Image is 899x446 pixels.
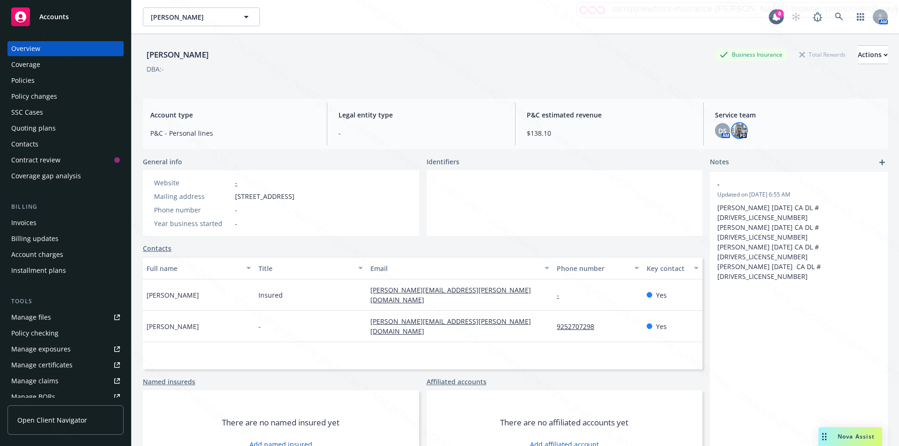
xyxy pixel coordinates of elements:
[7,231,124,246] a: Billing updates
[39,13,69,21] span: Accounts
[11,168,81,183] div: Coverage gap analysis
[717,190,880,199] span: Updated on [DATE] 6:55 AM
[7,137,124,152] a: Contacts
[7,389,124,404] a: Manage BORs
[154,191,231,201] div: Mailing address
[527,128,692,138] span: $138.10
[255,257,367,279] button: Title
[7,105,124,120] a: SSC Cases
[11,153,60,168] div: Contract review
[787,7,805,26] a: Start snowing
[235,178,237,187] a: -
[143,49,213,61] div: [PERSON_NAME]
[7,121,124,136] a: Quoting plans
[370,263,539,273] div: Email
[877,157,888,168] a: add
[151,12,232,22] span: [PERSON_NAME]
[147,263,241,273] div: Full name
[154,219,231,228] div: Year business started
[7,4,124,30] a: Accounts
[11,326,59,341] div: Policy checking
[710,157,729,168] span: Notes
[11,358,73,373] div: Manage certificates
[656,322,667,331] span: Yes
[7,373,124,388] a: Manage claims
[258,263,353,273] div: Title
[808,7,827,26] a: Report a Bug
[718,126,727,136] span: DS
[7,89,124,104] a: Policy changes
[143,377,195,387] a: Named insureds
[527,110,692,120] span: P&C estimated revenue
[557,291,567,300] a: -
[147,290,199,300] span: [PERSON_NAME]
[7,247,124,262] a: Account charges
[11,121,56,136] div: Quoting plans
[7,310,124,325] a: Manage files
[339,110,504,120] span: Legal entity type
[858,45,888,64] button: Actions
[858,46,888,64] div: Actions
[154,178,231,188] div: Website
[795,49,850,60] div: Total Rewards
[7,215,124,230] a: Invoices
[710,172,888,289] div: -Updated on [DATE] 6:55 AM[PERSON_NAME] [DATE] CA DL #[DRIVERS_LICENSE_NUMBER] [PERSON_NAME] [DAT...
[147,64,164,74] div: DBA: -
[818,427,830,446] div: Drag to move
[11,137,38,152] div: Contacts
[147,322,199,331] span: [PERSON_NAME]
[7,263,124,278] a: Installment plans
[150,128,316,138] span: P&C - Personal lines
[851,7,870,26] a: Switch app
[7,73,124,88] a: Policies
[7,153,124,168] a: Contract review
[838,432,875,440] span: Nova Assist
[500,417,628,428] span: There are no affiliated accounts yet
[7,326,124,341] a: Policy checking
[11,310,51,325] div: Manage files
[7,57,124,72] a: Coverage
[643,257,702,279] button: Key contact
[656,290,667,300] span: Yes
[143,257,255,279] button: Full name
[11,105,43,120] div: SSC Cases
[11,263,66,278] div: Installment plans
[715,49,787,60] div: Business Insurance
[17,415,87,425] span: Open Client Navigator
[258,290,283,300] span: Insured
[11,89,57,104] div: Policy changes
[717,179,856,189] span: -
[717,203,880,281] p: [PERSON_NAME] [DATE] CA DL #[DRIVERS_LICENSE_NUMBER] [PERSON_NAME] [DATE] CA DL #[DRIVERS_LICENSE...
[553,257,642,279] button: Phone number
[235,205,237,215] span: -
[7,202,124,212] div: Billing
[143,7,260,26] button: [PERSON_NAME]
[7,342,124,357] a: Manage exposures
[339,128,504,138] span: -
[11,342,71,357] div: Manage exposures
[143,243,171,253] a: Contacts
[11,247,63,262] div: Account charges
[830,7,848,26] a: Search
[557,322,602,331] a: 9252707298
[11,389,55,404] div: Manage BORs
[11,41,40,56] div: Overview
[370,317,531,336] a: [PERSON_NAME][EMAIL_ADDRESS][PERSON_NAME][DOMAIN_NAME]
[427,377,486,387] a: Affiliated accounts
[11,373,59,388] div: Manage claims
[7,358,124,373] a: Manage certificates
[235,219,237,228] span: -
[557,263,628,273] div: Phone number
[154,205,231,215] div: Phone number
[732,123,747,138] img: photo
[370,285,531,304] a: [PERSON_NAME][EMAIL_ADDRESS][PERSON_NAME][DOMAIN_NAME]
[11,231,59,246] div: Billing updates
[647,263,688,273] div: Key contact
[818,427,882,446] button: Nova Assist
[775,9,784,18] div: 8
[367,257,553,279] button: Email
[7,41,124,56] a: Overview
[150,110,316,120] span: Account type
[7,168,124,183] a: Coverage gap analysis
[11,215,37,230] div: Invoices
